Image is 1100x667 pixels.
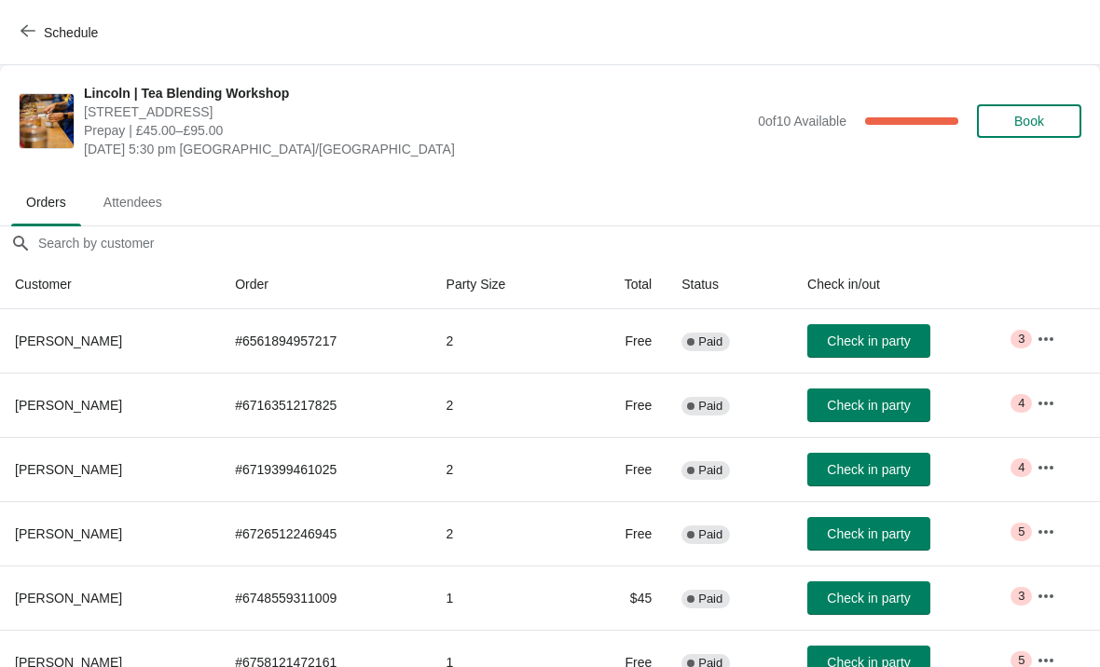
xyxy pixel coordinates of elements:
[220,501,431,565] td: # 6726512246945
[698,399,722,414] span: Paid
[807,388,930,422] button: Check in party
[698,527,722,542] span: Paid
[574,309,667,373] td: Free
[574,437,667,501] td: Free
[84,121,749,140] span: Prepay | £45.00–£95.00
[432,260,575,309] th: Party Size
[15,591,122,606] span: [PERSON_NAME]
[827,526,910,541] span: Check in party
[827,333,910,348] span: Check in party
[827,591,910,606] span: Check in party
[15,333,122,348] span: [PERSON_NAME]
[15,398,122,413] span: [PERSON_NAME]
[15,462,122,477] span: [PERSON_NAME]
[1018,460,1024,475] span: 4
[84,102,749,121] span: [STREET_ADDRESS]
[758,114,846,129] span: 0 of 10 Available
[220,373,431,437] td: # 6716351217825
[89,185,177,219] span: Attendees
[807,517,930,551] button: Check in party
[84,84,749,102] span: Lincoln | Tea Blending Workshop
[827,398,910,413] span: Check in party
[574,373,667,437] td: Free
[220,437,431,501] td: # 6719399461025
[11,185,81,219] span: Orders
[977,104,1081,138] button: Book
[220,309,431,373] td: # 6561894957217
[44,25,98,40] span: Schedule
[1014,114,1044,129] span: Book
[220,565,431,630] td: # 6748559311009
[15,526,122,541] span: [PERSON_NAME]
[432,309,575,373] td: 2
[20,94,74,148] img: Lincoln | Tea Blending Workshop
[807,581,930,615] button: Check in party
[37,226,1100,260] input: Search by customer
[1018,524,1024,539] span: 5
[432,437,575,501] td: 2
[432,373,575,437] td: 2
[574,260,667,309] th: Total
[698,463,722,478] span: Paid
[698,334,722,349] span: Paid
[432,501,575,565] td: 2
[792,260,1022,309] th: Check in/out
[807,453,930,486] button: Check in party
[220,260,431,309] th: Order
[667,260,792,309] th: Status
[827,462,910,477] span: Check in party
[1018,332,1024,347] span: 3
[807,324,930,358] button: Check in party
[574,565,667,630] td: $45
[432,565,575,630] td: 1
[1018,396,1024,411] span: 4
[9,16,113,49] button: Schedule
[574,501,667,565] td: Free
[1018,589,1024,604] span: 3
[698,592,722,606] span: Paid
[84,140,749,158] span: [DATE] 5:30 pm [GEOGRAPHIC_DATA]/[GEOGRAPHIC_DATA]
